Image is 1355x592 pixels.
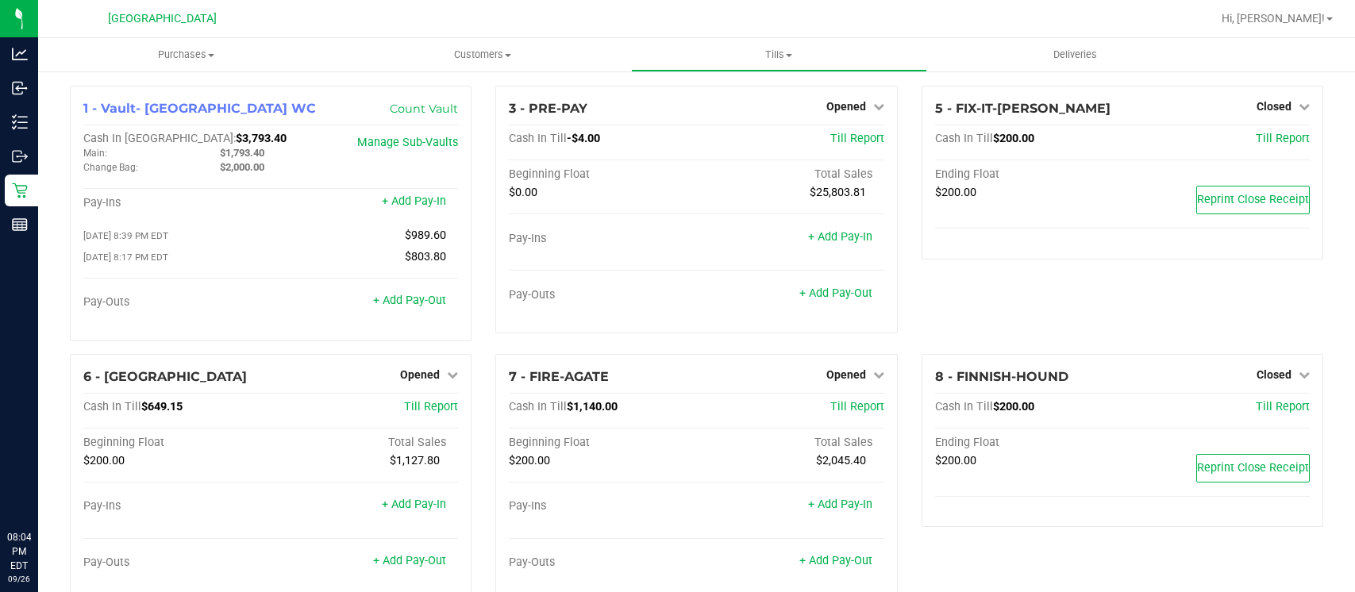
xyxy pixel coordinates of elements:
[83,369,247,384] span: 6 - [GEOGRAPHIC_DATA]
[935,369,1068,384] span: 8 - FINNISH-HOUND
[927,38,1223,71] a: Deliveries
[509,400,567,413] span: Cash In Till
[509,499,696,513] div: Pay-Ins
[935,454,976,467] span: $200.00
[83,196,271,210] div: Pay-Ins
[236,132,287,145] span: $3,793.40
[1257,368,1291,381] span: Closed
[357,136,458,149] a: Manage Sub-Vaults
[405,250,446,263] span: $803.80
[390,102,458,116] a: Count Vault
[220,161,264,173] span: $2,000.00
[509,288,696,302] div: Pay-Outs
[83,148,107,159] span: Main:
[632,48,926,62] span: Tills
[7,573,31,585] p: 09/26
[373,294,446,307] a: + Add Pay-Out
[141,400,183,413] span: $649.15
[509,101,587,116] span: 3 - PRE-PAY
[83,230,168,241] span: [DATE] 8:39 PM EDT
[271,436,458,450] div: Total Sales
[799,286,872,300] a: + Add Pay-Out
[509,167,696,182] div: Beginning Float
[1256,132,1310,145] a: Till Report
[405,229,446,242] span: $989.60
[935,167,1122,182] div: Ending Float
[382,194,446,208] a: + Add Pay-In
[509,436,696,450] div: Beginning Float
[12,183,28,198] inline-svg: Retail
[509,555,696,570] div: Pay-Outs
[1197,461,1309,475] span: Reprint Close Receipt
[1032,48,1118,62] span: Deliveries
[38,48,334,62] span: Purchases
[509,232,696,246] div: Pay-Ins
[83,252,168,263] span: [DATE] 8:17 PM EDT
[509,132,567,145] span: Cash In Till
[935,400,993,413] span: Cash In Till
[334,38,630,71] a: Customers
[83,454,125,467] span: $200.00
[373,554,446,567] a: + Add Pay-Out
[631,38,927,71] a: Tills
[7,530,31,573] p: 08:04 PM EDT
[16,465,64,513] iframe: Resource center
[83,295,271,309] div: Pay-Outs
[83,436,271,450] div: Beginning Float
[509,369,609,384] span: 7 - FIRE-AGATE
[816,454,866,467] span: $2,045.40
[1222,12,1325,25] span: Hi, [PERSON_NAME]!
[799,554,872,567] a: + Add Pay-Out
[1257,100,1291,113] span: Closed
[83,499,271,513] div: Pay-Ins
[220,147,264,159] span: $1,793.40
[404,400,458,413] a: Till Report
[810,186,866,199] span: $25,803.81
[1196,186,1310,214] button: Reprint Close Receipt
[567,400,618,413] span: $1,140.00
[826,368,866,381] span: Opened
[38,38,334,71] a: Purchases
[83,555,271,570] div: Pay-Outs
[12,217,28,233] inline-svg: Reports
[12,114,28,130] inline-svg: Inventory
[935,186,976,199] span: $200.00
[83,162,138,173] span: Change Bag:
[12,80,28,96] inline-svg: Inbound
[826,100,866,113] span: Opened
[935,132,993,145] span: Cash In Till
[696,436,883,450] div: Total Sales
[567,132,600,145] span: -$4.00
[1197,193,1309,206] span: Reprint Close Receipt
[108,12,217,25] span: [GEOGRAPHIC_DATA]
[83,101,316,116] span: 1 - Vault- [GEOGRAPHIC_DATA] WC
[808,230,872,244] a: + Add Pay-In
[509,186,537,199] span: $0.00
[12,46,28,62] inline-svg: Analytics
[390,454,440,467] span: $1,127.80
[935,436,1122,450] div: Ending Float
[830,132,884,145] a: Till Report
[1256,400,1310,413] a: Till Report
[993,400,1034,413] span: $200.00
[1196,454,1310,482] button: Reprint Close Receipt
[830,400,884,413] a: Till Report
[993,132,1034,145] span: $200.00
[400,368,440,381] span: Opened
[935,101,1111,116] span: 5 - FIX-IT-[PERSON_NAME]
[83,400,141,413] span: Cash In Till
[382,498,446,511] a: + Add Pay-In
[808,498,872,511] a: + Add Pay-In
[696,167,883,182] div: Total Sales
[509,454,550,467] span: $200.00
[12,148,28,164] inline-svg: Outbound
[335,48,629,62] span: Customers
[83,132,236,145] span: Cash In [GEOGRAPHIC_DATA]:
